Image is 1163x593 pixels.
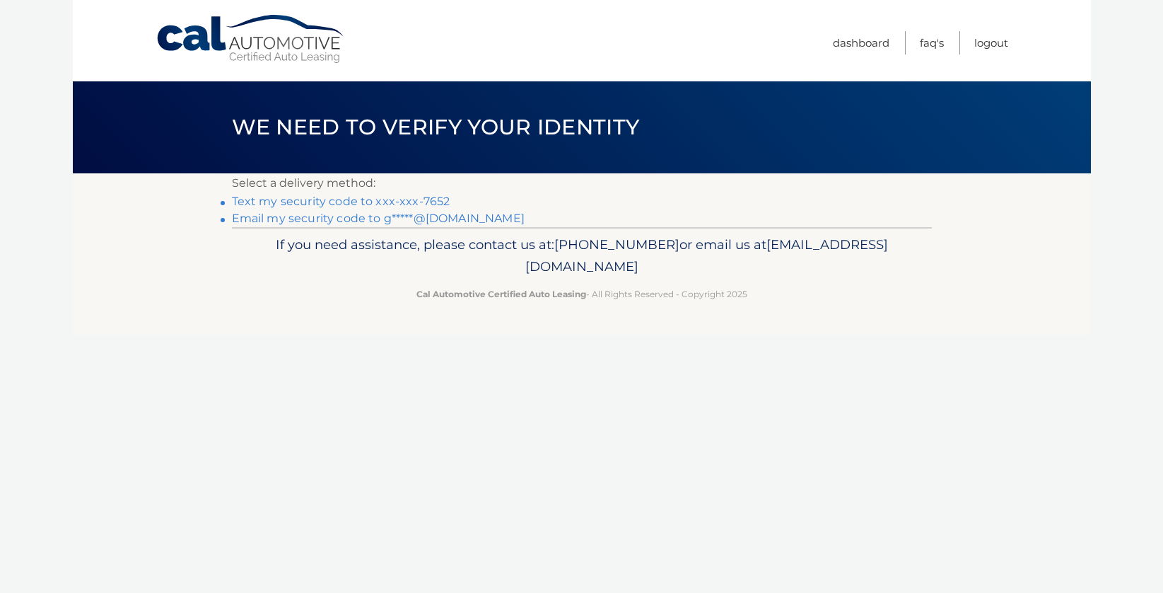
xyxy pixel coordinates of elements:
[920,31,944,54] a: FAQ's
[156,14,346,64] a: Cal Automotive
[416,289,586,299] strong: Cal Automotive Certified Auto Leasing
[232,114,640,140] span: We need to verify your identity
[241,234,923,279] p: If you need assistance, please contact us at: or email us at
[974,31,1008,54] a: Logout
[232,195,450,208] a: Text my security code to xxx-xxx-7652
[232,173,932,193] p: Select a delivery method:
[554,236,679,253] span: [PHONE_NUMBER]
[241,287,923,301] p: - All Rights Reserved - Copyright 2025
[833,31,889,54] a: Dashboard
[232,212,525,225] a: Email my security code to g*****@[DOMAIN_NAME]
